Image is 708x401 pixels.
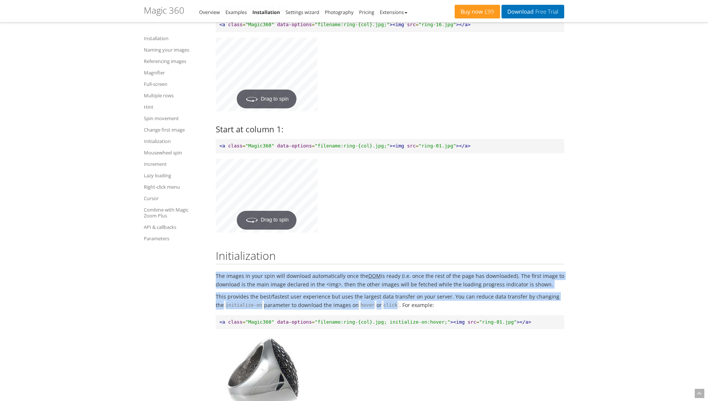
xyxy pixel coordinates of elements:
[144,114,206,123] a: Spin movement
[517,319,531,325] span: ></a>
[325,9,354,15] a: Photography
[476,319,479,325] span: =
[315,143,390,149] span: "filename:ring-{col}.jpg;"
[390,22,404,27] span: ><img
[315,22,390,27] span: "filename:ring-{col}.jpg;"
[144,137,206,146] a: Initialization
[407,22,416,27] span: src
[144,125,206,134] a: Change first image
[483,9,494,15] span: £99
[144,57,206,66] a: Referencing images
[312,319,315,325] span: =
[368,272,381,279] acronym: Document Object Model
[252,9,280,15] a: Installation
[382,302,399,308] span: click
[144,80,206,88] a: Full-screen
[144,34,206,43] a: Installation
[216,125,564,133] h3: Start at column 1:
[225,9,247,15] a: Examples
[277,143,312,149] span: data-options
[407,143,416,149] span: src
[312,143,315,149] span: =
[312,22,315,27] span: =
[277,319,312,325] span: data-options
[144,194,206,203] a: Cursor
[277,22,312,27] span: data-options
[144,171,206,180] a: Lazy loading
[216,250,564,264] h2: Initialization
[479,319,517,325] span: "ring-01.jpg"
[228,319,242,325] span: class
[144,160,206,168] a: Increment
[359,302,376,308] span: hover
[144,205,206,220] a: Combine with Magic Zoom Plus
[199,9,220,15] a: Overview
[285,9,319,15] a: Settings wizard
[416,143,419,149] span: =
[224,302,264,308] span: initialize-on
[455,5,500,18] a: Buy now£99
[456,143,471,149] span: ></a>
[219,319,225,325] span: <a
[144,102,206,111] a: Hint
[315,319,450,325] span: "filename:ring-{col}.jpg; initialize-on:hover;"
[144,45,206,54] a: Naming your images
[419,143,456,149] span: "ring-01.jpg"
[216,272,564,289] p: The images in your spin will download automatically once the is ready (i.e. once the rest of the ...
[144,68,206,77] a: Magnifier
[219,143,225,149] span: <a
[380,9,407,15] a: Extensions
[144,91,206,100] a: Multiple rows
[245,319,274,325] span: "Magic360"
[144,148,206,157] a: Mousewheel spin
[450,319,465,325] span: ><img
[144,6,184,15] h1: Magic 360
[468,319,476,325] span: src
[228,143,242,149] span: class
[144,182,206,191] a: Right-click menu
[359,9,374,15] a: Pricing
[419,22,456,27] span: "ring-16.jpg"
[228,22,242,27] span: class
[243,22,246,27] span: =
[144,234,206,243] a: Parameters
[245,22,274,27] span: "Magic360"
[534,9,558,15] span: Free Trial
[502,5,564,18] a: DownloadFree Trial
[144,223,206,231] a: API & callbacks
[219,22,225,27] span: <a
[245,143,274,149] span: "Magic360"
[416,22,419,27] span: =
[243,143,246,149] span: =
[390,143,404,149] span: ><img
[216,292,564,310] p: This provides the best/fastest user experience but uses the largest data transfer on your server....
[243,319,246,325] span: =
[456,22,471,27] span: ></a>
